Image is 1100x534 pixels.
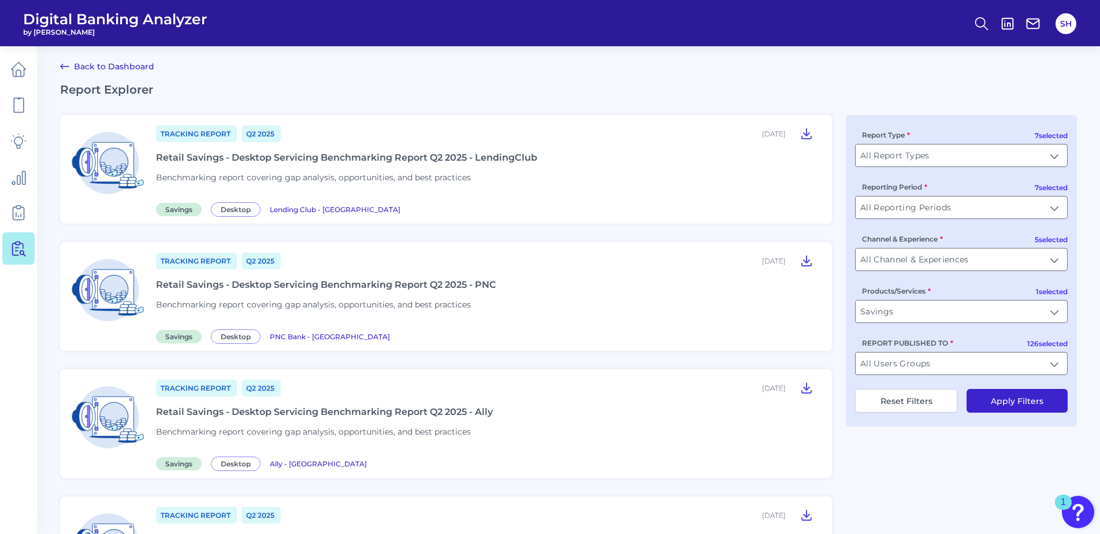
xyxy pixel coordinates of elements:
[862,131,910,139] label: Report Type
[156,279,496,290] div: Retail Savings - Desktop Servicing Benchmarking Report Q2 2025 - PNC
[270,203,400,214] a: Lending Club - [GEOGRAPHIC_DATA]
[156,125,237,142] a: Tracking Report
[156,152,537,163] div: Retail Savings - Desktop Servicing Benchmarking Report Q2 2025 - LendingClub
[241,507,281,524] a: Q2 2025
[270,332,390,341] span: PNC Bank - [GEOGRAPHIC_DATA]
[211,202,261,217] span: Desktop
[762,511,786,520] div: [DATE]
[60,60,154,73] a: Back to Dashboard
[69,251,147,329] img: Savings
[862,287,931,295] label: Products/Services
[795,506,818,524] button: Retail Savings - Desktop Servicing Benchmarking Report Q2 2025 - Barclays
[862,235,943,243] label: Channel & Experience
[270,331,390,342] a: PNC Bank - [GEOGRAPHIC_DATA]
[69,379,147,456] img: Savings
[795,379,818,397] button: Retail Savings - Desktop Servicing Benchmarking Report Q2 2025 - Ally
[156,253,237,269] a: Tracking Report
[211,329,261,344] span: Desktop
[762,129,786,138] div: [DATE]
[156,507,237,524] a: Tracking Report
[270,205,400,214] span: Lending Club - [GEOGRAPHIC_DATA]
[211,457,261,471] span: Desktop
[211,203,265,214] a: Desktop
[156,299,471,310] span: Benchmarking report covering gap analysis, opportunities, and best practices
[855,389,957,413] button: Reset Filters
[270,458,367,469] a: Ally - [GEOGRAPHIC_DATA]
[795,251,818,270] button: Retail Savings - Desktop Servicing Benchmarking Report Q2 2025 - PNC
[156,457,202,470] span: Savings
[156,427,471,437] span: Benchmarking report covering gap analysis, opportunities, and best practices
[762,384,786,392] div: [DATE]
[69,124,147,202] img: Savings
[156,331,206,342] a: Savings
[156,406,493,417] div: Retail Savings - Desktop Servicing Benchmarking Report Q2 2025 - Ally
[23,10,207,28] span: Digital Banking Analyzer
[795,124,818,143] button: Retail Savings - Desktop Servicing Benchmarking Report Q2 2025 - LendingClub
[241,125,281,142] a: Q2 2025
[270,459,367,468] span: Ally - [GEOGRAPHIC_DATA]
[1061,502,1066,517] div: 1
[156,458,206,469] a: Savings
[156,203,206,214] a: Savings
[241,253,281,269] a: Q2 2025
[211,331,265,342] a: Desktop
[1056,13,1076,34] button: SH
[862,183,927,191] label: Reporting Period
[156,203,202,216] span: Savings
[241,380,281,396] a: Q2 2025
[156,330,202,343] span: Savings
[211,458,265,469] a: Desktop
[862,339,953,347] label: REPORT PUBLISHED TO
[60,83,1077,97] h2: Report Explorer
[23,28,207,36] span: by [PERSON_NAME]
[156,380,237,396] a: Tracking Report
[967,389,1068,413] button: Apply Filters
[762,257,786,265] div: [DATE]
[156,172,471,183] span: Benchmarking report covering gap analysis, opportunities, and best practices
[1062,496,1094,528] button: Open Resource Center, 1 new notification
